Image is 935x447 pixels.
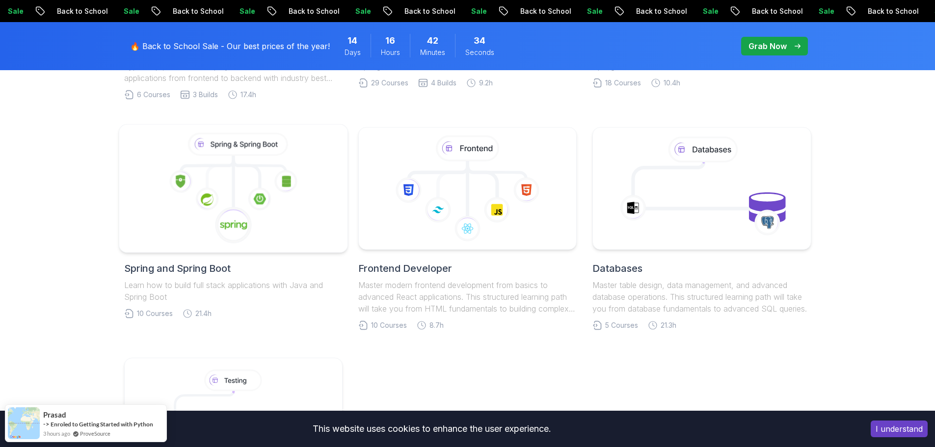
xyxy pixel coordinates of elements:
a: Enroled to Getting Started with Python [51,421,153,428]
span: Prasad [43,411,66,419]
p: Back to School [854,6,920,16]
span: 9.2h [479,78,493,88]
button: Accept cookies [871,421,928,437]
a: Spring and Spring BootLearn how to build full stack applications with Java and Spring Boot10 Cour... [124,127,343,318]
h2: Databases [592,262,811,275]
p: Back to School [390,6,457,16]
h2: Spring and Spring Boot [124,262,343,275]
p: Back to School [622,6,689,16]
p: Grab Now [748,40,787,52]
span: 14 Days [347,34,357,48]
a: DatabasesMaster table design, data management, and advanced database operations. This structured ... [592,127,811,330]
p: Sale [573,6,604,16]
span: 3 hours ago [43,429,70,438]
a: Frontend DeveloperMaster modern frontend development from basics to advanced React applications. ... [358,127,577,330]
span: Minutes [420,48,445,57]
span: 10.4h [664,78,680,88]
p: Sale [341,6,373,16]
span: 10 Courses [137,309,173,318]
p: Sale [109,6,141,16]
div: This website uses cookies to enhance the user experience. [7,418,856,440]
p: Learn how to build full stack applications with Java and Spring Boot [124,279,343,303]
p: Master modern frontend development from basics to advanced React applications. This structured le... [358,279,577,315]
span: 3 Builds [193,90,218,100]
span: 5 Courses [605,320,638,330]
p: Sale [457,6,488,16]
p: Sale [225,6,257,16]
p: Sale [804,6,836,16]
span: 6 Courses [137,90,170,100]
span: -> [43,420,50,428]
span: 21.3h [661,320,676,330]
p: Back to School [274,6,341,16]
span: 17.4h [240,90,256,100]
p: Back to School [159,6,225,16]
span: Hours [381,48,400,57]
p: Master table design, data management, and advanced database operations. This structured learning ... [592,279,811,315]
p: Back to School [506,6,573,16]
a: ProveSource [80,429,110,438]
span: 29 Courses [371,78,408,88]
span: 4 Builds [431,78,456,88]
p: 🔥 Back to School Sale - Our best prices of the year! [130,40,330,52]
span: Seconds [465,48,494,57]
img: provesource social proof notification image [8,407,40,439]
p: Back to School [738,6,804,16]
p: Sale [689,6,720,16]
span: 16 Hours [385,34,395,48]
span: 10 Courses [371,320,407,330]
span: 42 Minutes [427,34,438,48]
span: 8.7h [429,320,444,330]
span: 21.4h [195,309,212,318]
h2: Frontend Developer [358,262,577,275]
span: 18 Courses [605,78,641,88]
span: Days [345,48,361,57]
p: Back to School [43,6,109,16]
span: 34 Seconds [474,34,485,48]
